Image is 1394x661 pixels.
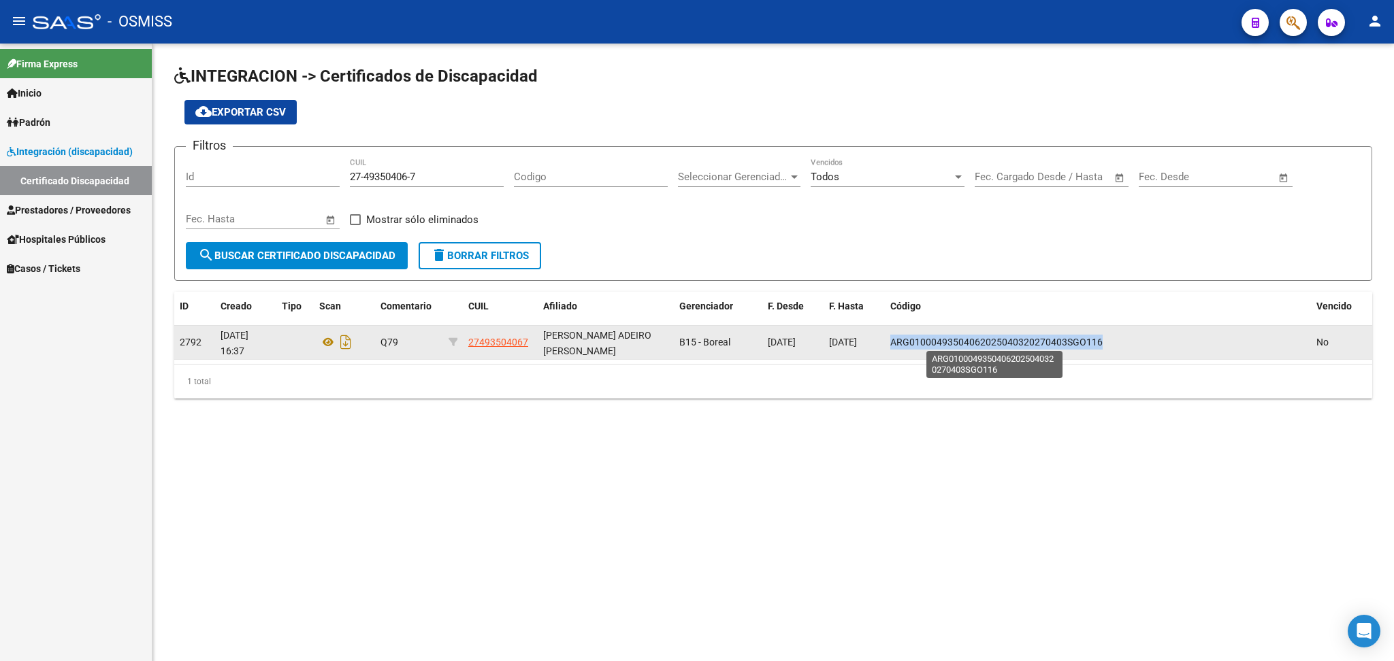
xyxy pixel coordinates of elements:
span: Casos / Tickets [7,261,80,276]
button: Borrar Filtros [419,242,541,269]
div: Open Intercom Messenger [1348,615,1380,647]
span: Seleccionar Gerenciador [678,171,788,183]
mat-icon: search [198,247,214,263]
span: ARG01000493504062025040320270403SGO116 [890,337,1103,348]
button: Open calendar [1276,170,1292,186]
span: [DATE] 16:37 [221,330,248,356]
span: Firma Express [7,56,78,71]
span: - OSMISS [108,7,172,37]
span: Scan [319,301,341,311]
span: Exportar CSV [195,106,286,118]
span: Inicio [7,86,42,101]
span: Hospitales Públicos [7,232,106,247]
datatable-header-cell: Scan [314,292,375,321]
span: 2792 [180,337,201,348]
span: INTEGRACION -> Certificados de Discapacidad [174,67,538,86]
i: Descargar documento [337,331,355,353]
datatable-header-cell: CUIL [463,292,538,321]
span: Buscar Certificado Discapacidad [198,250,395,262]
datatable-header-cell: Gerenciador [674,292,762,321]
button: Buscar Certificado Discapacidad [186,242,408,269]
span: [DATE] [829,337,857,348]
h3: Filtros [186,136,233,155]
span: Mostrar sólo eliminados [366,211,479,228]
span: Borrar Filtros [431,250,529,262]
span: Todos [811,171,839,183]
span: Afiliado [543,301,577,311]
span: Comentario [380,301,432,311]
datatable-header-cell: ID [174,292,215,321]
span: [DATE] [768,337,796,348]
datatable-header-cell: Creado [215,292,276,321]
mat-icon: delete [431,247,447,263]
datatable-header-cell: F. Desde [762,292,824,321]
div: 1 total [174,365,1372,399]
input: Fecha inicio [975,171,1030,183]
mat-icon: person [1367,13,1383,29]
span: Tipo [282,301,302,311]
datatable-header-cell: Comentario [375,292,443,321]
span: Integración (discapacidad) [7,144,133,159]
span: Padrón [7,115,50,130]
span: 27493504067 [468,337,528,348]
input: Fecha fin [1206,171,1272,183]
datatable-header-cell: Afiliado [538,292,674,321]
span: F. Desde [768,301,804,311]
button: Exportar CSV [184,100,297,124]
span: Q79 [380,337,398,348]
span: [PERSON_NAME] ADEIRO [PERSON_NAME] [543,330,651,356]
span: Prestadores / Proveedores [7,203,131,218]
span: Código [890,301,921,311]
datatable-header-cell: F. Hasta [824,292,885,321]
span: CUIL [468,301,489,311]
span: Gerenciador [679,301,733,311]
span: ID [180,301,189,311]
span: No [1316,337,1329,348]
datatable-header-cell: Código [885,292,1311,321]
span: Creado [221,301,252,311]
input: Fecha fin [1042,171,1108,183]
input: Fecha fin [253,213,319,225]
span: F. Hasta [829,301,864,311]
button: Open calendar [1112,170,1128,186]
mat-icon: cloud_download [195,103,212,120]
span: B15 - Boreal [679,337,730,348]
input: Fecha inicio [186,213,241,225]
button: Open calendar [323,212,339,228]
datatable-header-cell: Vencido [1311,292,1372,321]
span: Vencido [1316,301,1352,311]
input: Fecha inicio [1139,171,1194,183]
mat-icon: menu [11,13,27,29]
datatable-header-cell: Tipo [276,292,314,321]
